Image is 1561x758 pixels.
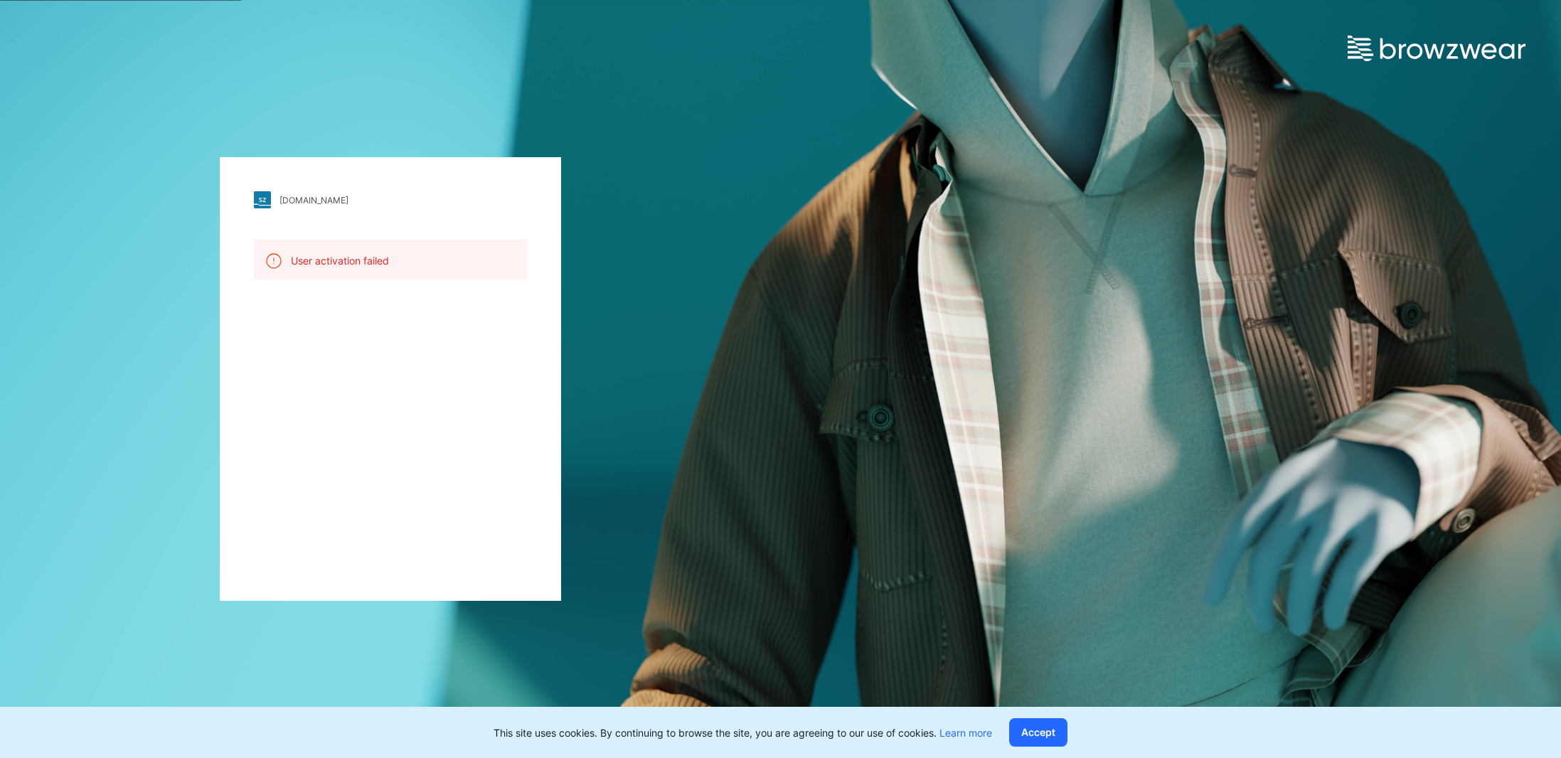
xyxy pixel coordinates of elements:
[494,725,992,740] p: This site uses cookies. By continuing to browse the site, you are agreeing to our use of cookies.
[279,195,348,205] div: [DOMAIN_NAME]
[265,252,282,269] img: alert.76a3ded3c87c6ed799a365e1fca291d4.svg
[939,727,992,739] a: Learn more
[1009,718,1067,747] button: Accept
[291,253,389,268] p: User activation failed
[254,191,271,208] img: stylezone-logo.562084cfcfab977791bfbf7441f1a819.svg
[1348,36,1525,61] img: browzwear-logo.e42bd6dac1945053ebaf764b6aa21510.svg
[254,191,527,208] a: [DOMAIN_NAME]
